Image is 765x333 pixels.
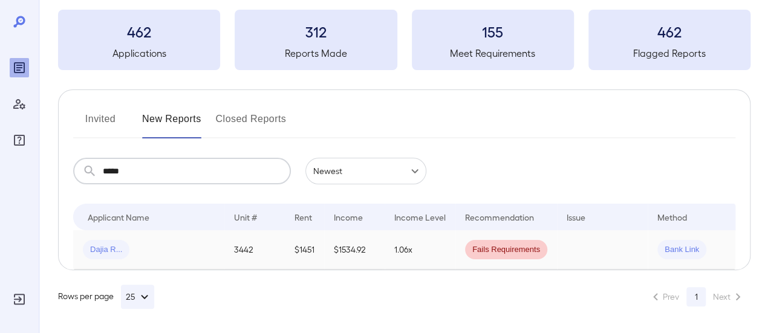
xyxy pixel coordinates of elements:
td: $1534.92 [324,230,385,270]
div: Rent [295,210,314,224]
button: Invited [73,109,128,138]
div: Method [657,210,687,224]
div: Income Level [394,210,446,224]
h5: Applications [58,46,220,60]
td: 3442 [224,230,285,270]
h5: Flagged Reports [588,46,750,60]
span: Fails Requirements [465,244,547,256]
h5: Meet Requirements [412,46,574,60]
h3: 462 [58,22,220,41]
h5: Reports Made [235,46,397,60]
div: Manage Users [10,94,29,114]
button: page 1 [686,287,706,306]
div: Applicant Name [88,210,149,224]
span: Dajia R... [83,244,129,256]
div: Newest [305,158,426,184]
td: $1451 [285,230,324,270]
div: Unit # [234,210,257,224]
button: New Reports [142,109,201,138]
div: Recommendation [465,210,534,224]
button: Closed Reports [216,109,287,138]
td: 1.06x [385,230,455,270]
h3: 155 [412,22,574,41]
h3: 462 [588,22,750,41]
nav: pagination navigation [643,287,750,306]
div: Income [334,210,363,224]
span: Bank Link [657,244,706,256]
div: Reports [10,58,29,77]
div: Issue [567,210,586,224]
button: 25 [121,285,154,309]
div: Rows per page [58,285,154,309]
summary: 462Applications312Reports Made155Meet Requirements462Flagged Reports [58,10,750,70]
h3: 312 [235,22,397,41]
div: Log Out [10,289,29,309]
div: FAQ [10,131,29,150]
